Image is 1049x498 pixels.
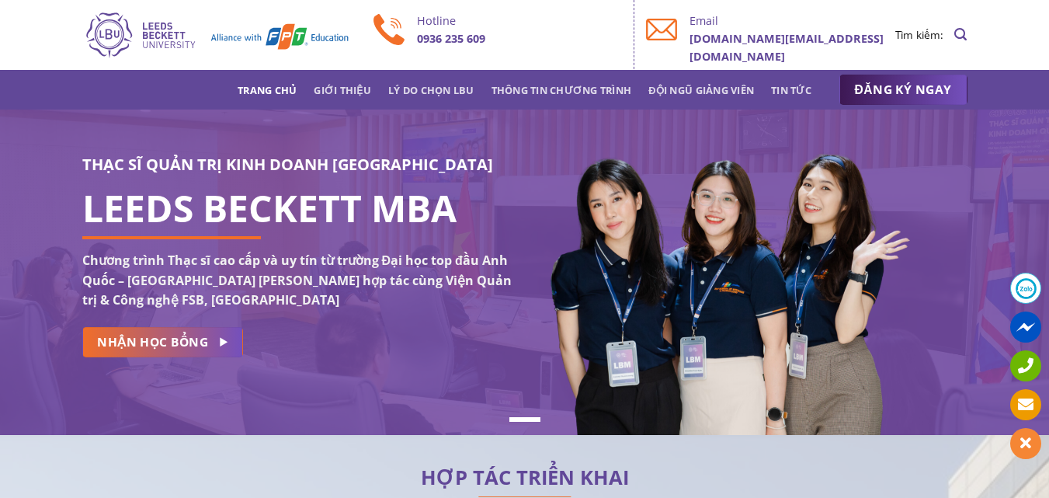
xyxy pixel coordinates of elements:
[771,76,811,104] a: Tin tức
[478,496,571,498] img: line-lbu.jpg
[238,76,297,104] a: Trang chủ
[97,333,208,352] span: NHẬN HỌC BỔNG
[689,31,884,64] b: [DOMAIN_NAME][EMAIL_ADDRESS][DOMAIN_NAME]
[689,12,895,30] p: Email
[82,252,512,308] strong: Chương trình Thạc sĩ cao cấp và uy tín từ trường Đại học top đầu Anh Quốc – [GEOGRAPHIC_DATA] [PE...
[82,152,513,177] h3: THẠC SĨ QUẢN TRỊ KINH DOANH [GEOGRAPHIC_DATA]
[839,75,967,106] a: ĐĂNG KÝ NGAY
[82,327,243,357] a: NHẬN HỌC BỔNG
[954,19,967,50] a: Search
[855,80,952,99] span: ĐĂNG KÝ NGAY
[509,417,540,422] li: Page dot 1
[492,76,632,104] a: Thông tin chương trình
[417,31,485,46] b: 0936 235 609
[895,26,943,44] li: Tìm kiếm:
[388,76,474,104] a: Lý do chọn LBU
[417,12,623,30] p: Hotline
[82,199,513,218] h1: LEEDS BECKETT MBA
[314,76,371,104] a: Giới thiệu
[648,76,754,104] a: Đội ngũ giảng viên
[82,470,967,486] h2: HỢP TÁC TRIỂN KHAI
[82,10,350,60] img: Thạc sĩ Quản trị kinh doanh Quốc tế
